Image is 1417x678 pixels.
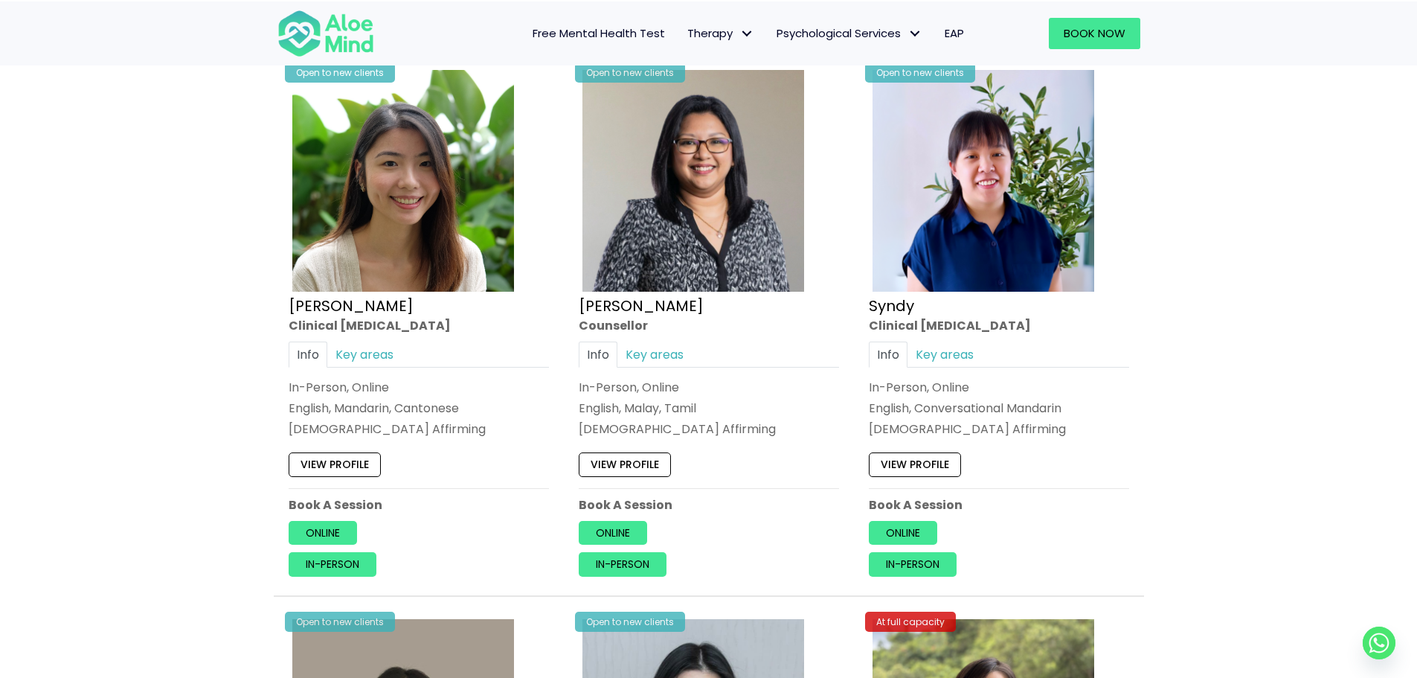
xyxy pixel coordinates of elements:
[687,25,754,41] span: Therapy
[579,496,839,514] p: Book A Session
[579,420,839,438] div: [DEMOGRAPHIC_DATA] Affirming
[736,22,758,44] span: Therapy: submenu
[1064,25,1125,41] span: Book Now
[869,316,1129,333] div: Clinical [MEDICAL_DATA]
[289,342,327,368] a: Info
[869,342,907,368] a: Info
[869,379,1129,396] div: In-Person, Online
[869,521,937,545] a: Online
[934,18,975,49] a: EAP
[289,552,376,576] a: In-person
[393,18,975,49] nav: Menu
[327,342,402,368] a: Key areas
[1049,18,1140,49] a: Book Now
[289,420,549,438] div: [DEMOGRAPHIC_DATA] Affirming
[579,316,839,333] div: Counsellor
[277,9,374,58] img: Aloe mind Logo
[289,316,549,333] div: Clinical [MEDICAL_DATA]
[579,521,647,545] a: Online
[1363,627,1395,659] a: Whatsapp
[289,400,549,417] p: English, Mandarin, Cantonese
[289,379,549,396] div: In-Person, Online
[575,612,685,632] div: Open to new clients
[289,295,414,316] a: [PERSON_NAME]
[907,342,982,368] a: Key areas
[533,25,665,41] span: Free Mental Health Test
[873,70,1094,292] img: Syndy
[869,420,1129,438] div: [DEMOGRAPHIC_DATA] Affirming
[521,18,676,49] a: Free Mental Health Test
[865,63,975,83] div: Open to new clients
[869,552,957,576] a: In-person
[869,496,1129,514] p: Book A Session
[579,342,617,368] a: Info
[579,295,704,316] a: [PERSON_NAME]
[945,25,964,41] span: EAP
[617,342,692,368] a: Key areas
[869,452,961,476] a: View profile
[582,70,804,292] img: Sabrina
[289,521,357,545] a: Online
[289,452,381,476] a: View profile
[579,400,839,417] p: English, Malay, Tamil
[869,400,1129,417] p: English, Conversational Mandarin
[676,18,765,49] a: TherapyTherapy: submenu
[289,496,549,514] p: Book A Session
[777,25,922,41] span: Psychological Services
[869,295,914,316] a: Syndy
[285,612,395,632] div: Open to new clients
[579,379,839,396] div: In-Person, Online
[579,452,671,476] a: View profile
[579,552,666,576] a: In-person
[765,18,934,49] a: Psychological ServicesPsychological Services: submenu
[292,70,514,292] img: Peggy Clin Psych
[285,63,395,83] div: Open to new clients
[865,612,956,632] div: At full capacity
[575,63,685,83] div: Open to new clients
[904,22,926,44] span: Psychological Services: submenu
